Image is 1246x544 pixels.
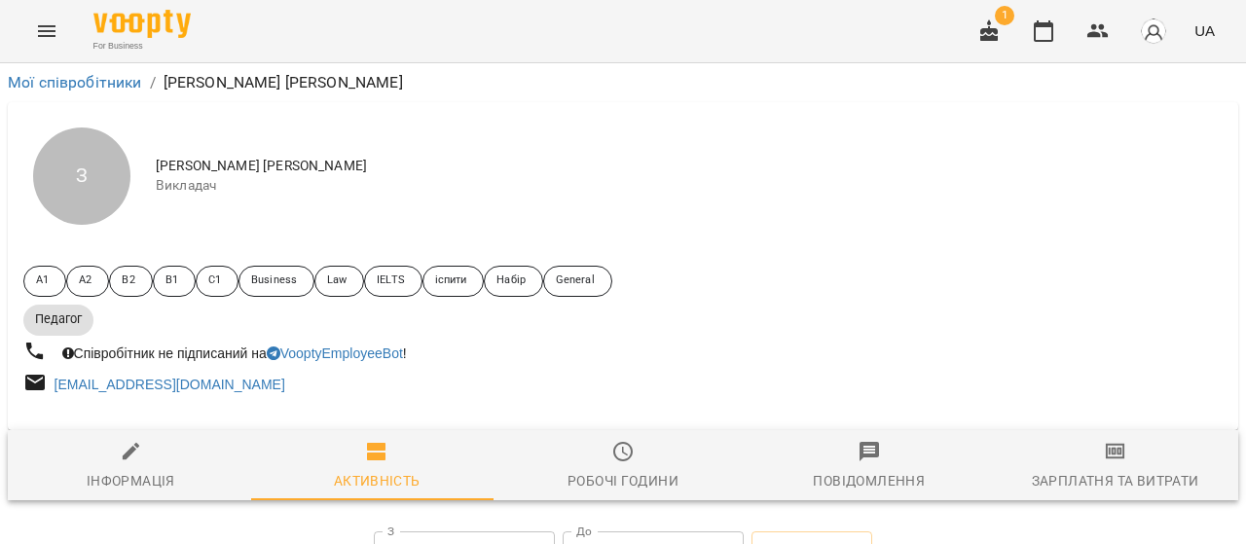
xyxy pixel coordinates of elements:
[58,340,411,367] div: Співробітник не підписаний на !
[1194,20,1215,41] span: UA
[267,345,403,361] a: VooptyEmployeeBot
[496,272,526,289] p: Набір
[377,272,405,289] p: IELTS
[435,272,467,289] p: іспити
[156,176,1223,196] span: Викладач
[568,469,678,492] div: Робочі години
[813,469,925,492] div: Повідомлення
[55,377,285,392] a: [EMAIL_ADDRESS][DOMAIN_NAME]
[556,272,595,289] p: General
[93,10,191,38] img: Voopty Logo
[327,272,347,289] p: Law
[334,469,421,492] div: Активність
[8,71,1238,94] nav: breadcrumb
[1187,13,1223,49] button: UA
[251,272,297,289] p: Business
[1032,469,1199,492] div: Зарплатня та Витрати
[122,272,134,289] p: B2
[8,73,142,91] a: Мої співробітники
[150,71,156,94] li: /
[36,272,49,289] p: A1
[165,272,178,289] p: B1
[33,127,130,225] div: З
[995,6,1014,25] span: 1
[1140,18,1167,45] img: avatar_s.png
[164,71,403,94] p: [PERSON_NAME] [PERSON_NAME]
[23,310,93,328] span: Педагог
[79,272,92,289] p: A2
[208,272,221,289] p: C1
[93,40,191,53] span: For Business
[156,157,1223,176] span: [PERSON_NAME] [PERSON_NAME]
[87,469,175,492] div: Інформація
[23,8,70,54] button: Menu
